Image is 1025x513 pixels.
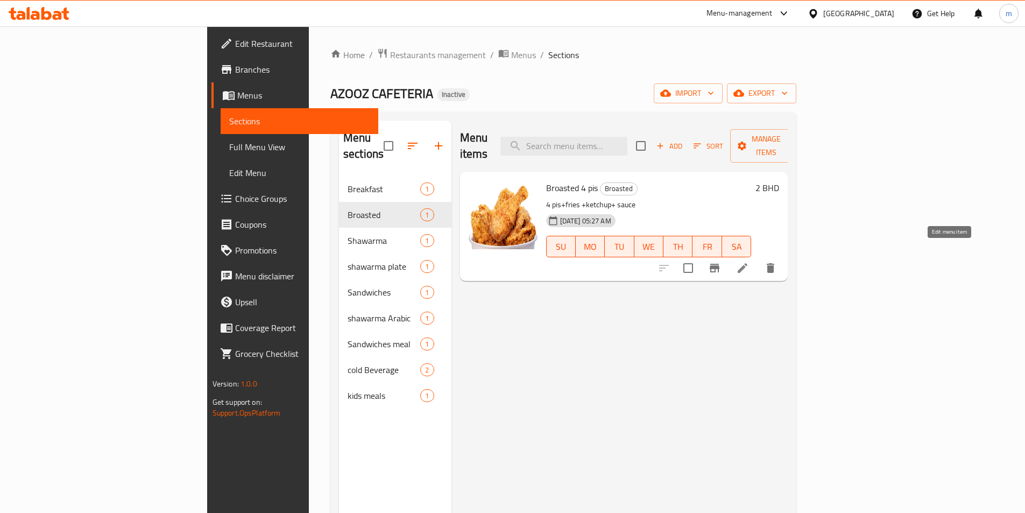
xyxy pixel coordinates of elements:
span: Sort [694,140,723,152]
span: kids meals [348,389,420,402]
span: 1.0.0 [241,377,257,391]
span: TH [668,239,688,255]
a: Coupons [211,212,378,237]
span: SA [726,239,747,255]
span: Choice Groups [235,192,370,205]
span: Edit Menu [229,166,370,179]
button: Branch-specific-item [702,255,727,281]
div: items [420,286,434,299]
a: Edit Restaurant [211,31,378,57]
div: Sandwiches meal1 [339,331,451,357]
span: Restaurants management [390,48,486,61]
button: Sort [691,138,726,154]
div: Broasted1 [339,202,451,228]
span: Upsell [235,296,370,308]
span: SU [551,239,571,255]
span: 2 [421,365,433,375]
button: FR [692,236,722,257]
button: export [727,83,796,103]
span: shawarma plate [348,260,420,273]
span: FR [697,239,717,255]
div: Broasted [600,182,638,195]
a: Menus [211,82,378,108]
div: Shawarma1 [339,228,451,254]
nav: breadcrumb [330,48,796,62]
div: shawarma plate1 [339,254,451,279]
div: items [420,182,434,195]
li: / [540,48,544,61]
span: shawarma Arabic [348,312,420,325]
img: Broasted 4 pis [469,180,538,249]
span: Add item [652,138,687,154]
a: Coverage Report [211,315,378,341]
div: items [420,312,434,325]
span: 1 [421,313,433,324]
a: Full Menu View [221,134,378,160]
button: Add section [426,133,451,159]
span: Sections [229,115,370,128]
span: Get support on: [213,395,262,409]
a: Edit Menu [221,160,378,186]
span: import [662,87,714,100]
a: Menu disclaimer [211,263,378,289]
h2: Menu items [460,130,488,162]
a: Upsell [211,289,378,315]
span: 1 [421,184,433,194]
button: delete [758,255,783,281]
span: 1 [421,391,433,401]
div: kids meals1 [339,383,451,409]
div: items [420,389,434,402]
input: search [500,137,627,156]
span: Promotions [235,244,370,257]
div: shawarma Arabic1 [339,305,451,331]
span: cold Beverage [348,363,420,376]
a: Restaurants management [377,48,486,62]
div: Breakfast [348,182,420,195]
span: Broasted [348,208,420,221]
h6: 2 BHD [755,180,779,195]
div: Sandwiches meal [348,338,420,350]
span: Sections [548,48,579,61]
span: Inactive [437,90,470,99]
span: m [1006,8,1012,19]
span: Grocery Checklist [235,347,370,360]
p: 4 pis+fries +ketchup+ sauce [546,198,752,212]
span: 1 [421,210,433,220]
span: Branches [235,63,370,76]
span: 1 [421,339,433,349]
span: Version: [213,377,239,391]
nav: Menu sections [339,172,451,413]
button: SA [722,236,751,257]
button: Add [652,138,687,154]
div: Sandwiches1 [339,279,451,305]
span: export [736,87,788,100]
span: [DATE] 05:27 AM [556,216,616,226]
span: Broasted 4 pis [546,180,598,196]
div: items [420,363,434,376]
a: Promotions [211,237,378,263]
span: Sort items [687,138,730,154]
div: Shawarma [348,234,420,247]
a: Grocery Checklist [211,341,378,367]
span: Edit Restaurant [235,37,370,50]
span: Menus [237,89,370,102]
span: Manage items [739,132,794,159]
span: Full Menu View [229,140,370,153]
button: Manage items [730,129,802,163]
span: Select all sections [377,135,400,157]
span: Sort sections [400,133,426,159]
div: Menu-management [706,7,773,20]
a: Support.OpsPlatform [213,406,281,420]
a: Choice Groups [211,186,378,212]
span: Broasted [600,182,637,195]
span: Coverage Report [235,321,370,334]
span: Menus [511,48,536,61]
span: Coupons [235,218,370,231]
span: Add [655,140,684,152]
div: Inactive [437,88,470,101]
li: / [490,48,494,61]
